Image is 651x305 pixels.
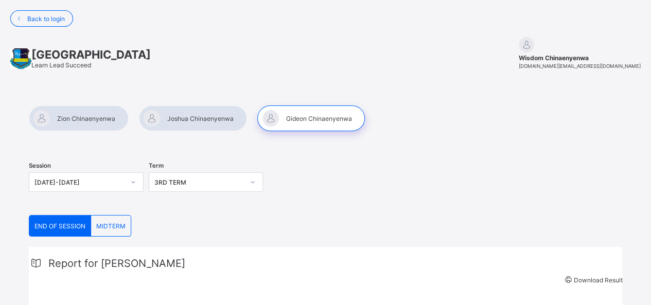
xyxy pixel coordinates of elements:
[34,222,85,230] span: END OF SESSION
[31,48,151,61] span: [GEOGRAPHIC_DATA]
[574,276,623,284] span: Download Result
[519,54,641,62] span: Wisdom Chinaenyenwa
[27,15,65,23] span: Back to login
[10,48,31,69] img: School logo
[96,222,126,230] span: MIDTERM
[31,61,91,69] span: Learn Lead Succeed
[48,257,185,270] span: Report for [PERSON_NAME]
[34,178,125,186] div: [DATE]-[DATE]
[29,162,51,169] span: Session
[154,178,244,186] div: 3RD TERM
[149,162,164,169] span: Term
[519,37,534,52] img: default.svg
[519,63,641,69] span: [DOMAIN_NAME][EMAIL_ADDRESS][DOMAIN_NAME]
